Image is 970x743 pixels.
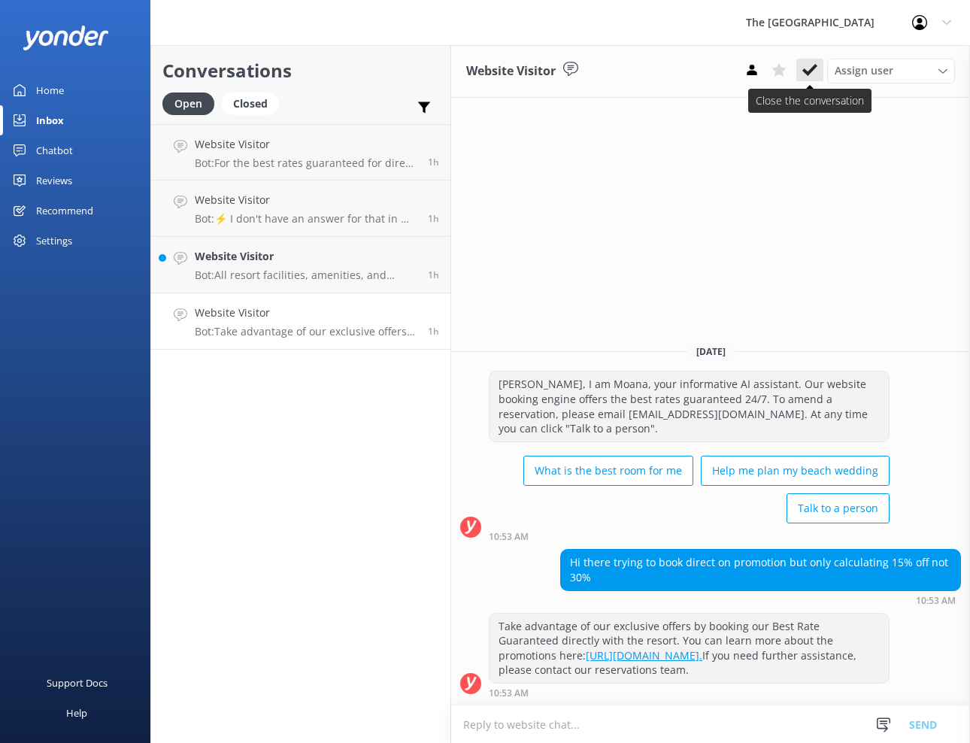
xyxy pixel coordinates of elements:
div: Sep 15 2025 12:53pm (UTC -10:00) Pacific/Honolulu [489,687,890,698]
div: [PERSON_NAME], I am Moana, your informative AI assistant. Our website booking engine offers the b... [490,371,889,441]
img: yonder-white-logo.png [23,26,109,50]
h4: Website Visitor [195,305,417,321]
p: Bot: ⚡ I don't have an answer for that in my knowledge base. Please try and rephrase your questio... [195,212,417,226]
div: Home [36,75,64,105]
p: Bot: For the best rates guaranteed for direct bookings, you can use Promo Code TRBRL. For more de... [195,156,417,170]
div: Recommend [36,196,93,226]
div: Help [66,698,87,728]
p: Bot: Take advantage of our exclusive offers by booking our Best Rate Guaranteed directly with the... [195,325,417,338]
span: Sep 15 2025 01:14pm (UTC -10:00) Pacific/Honolulu [428,156,439,168]
a: Website VisitorBot:Take advantage of our exclusive offers by booking our Best Rate Guaranteed dir... [151,293,450,350]
span: Assign user [835,62,893,79]
div: Sep 15 2025 12:53pm (UTC -10:00) Pacific/Honolulu [489,531,890,541]
a: Website VisitorBot:⚡ I don't have an answer for that in my knowledge base. Please try and rephras... [151,180,450,237]
div: Hi there trying to book direct on promotion but only calculating 15% off not 30% [561,550,960,590]
div: Settings [36,226,72,256]
h4: Website Visitor [195,192,417,208]
div: Reviews [36,165,72,196]
h4: Website Visitor [195,248,417,265]
strong: 10:53 AM [489,689,529,698]
strong: 10:53 AM [489,532,529,541]
div: Chatbot [36,135,73,165]
div: Sep 15 2025 12:53pm (UTC -10:00) Pacific/Honolulu [560,595,961,605]
button: Talk to a person [787,493,890,523]
div: Support Docs [47,668,108,698]
span: Sep 15 2025 12:58pm (UTC -10:00) Pacific/Honolulu [428,268,439,281]
span: Sep 15 2025 12:59pm (UTC -10:00) Pacific/Honolulu [428,212,439,225]
button: What is the best room for me [523,456,693,486]
button: Help me plan my beach wedding [701,456,890,486]
strong: 10:53 AM [916,596,956,605]
h4: Website Visitor [195,136,417,153]
div: Open [162,92,214,115]
div: Inbox [36,105,64,135]
a: Website VisitorBot:For the best rates guaranteed for direct bookings, you can use Promo Code TRBR... [151,124,450,180]
span: [DATE] [687,345,735,358]
a: Website VisitorBot:All resort facilities, amenities, and services are reserved exclusively for ou... [151,237,450,293]
div: Closed [222,92,279,115]
span: Sep 15 2025 12:53pm (UTC -10:00) Pacific/Honolulu [428,325,439,338]
div: Assign User [827,59,955,83]
p: Bot: All resort facilities, amenities, and services are reserved exclusively for our in-house gue... [195,268,417,282]
a: Open [162,95,222,111]
div: Take advantage of our exclusive offers by booking our Best Rate Guaranteed directly with the reso... [490,614,889,683]
a: Closed [222,95,286,111]
a: [URL][DOMAIN_NAME]. [586,648,702,663]
h3: Website Visitor [466,62,556,81]
h2: Conversations [162,56,439,85]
